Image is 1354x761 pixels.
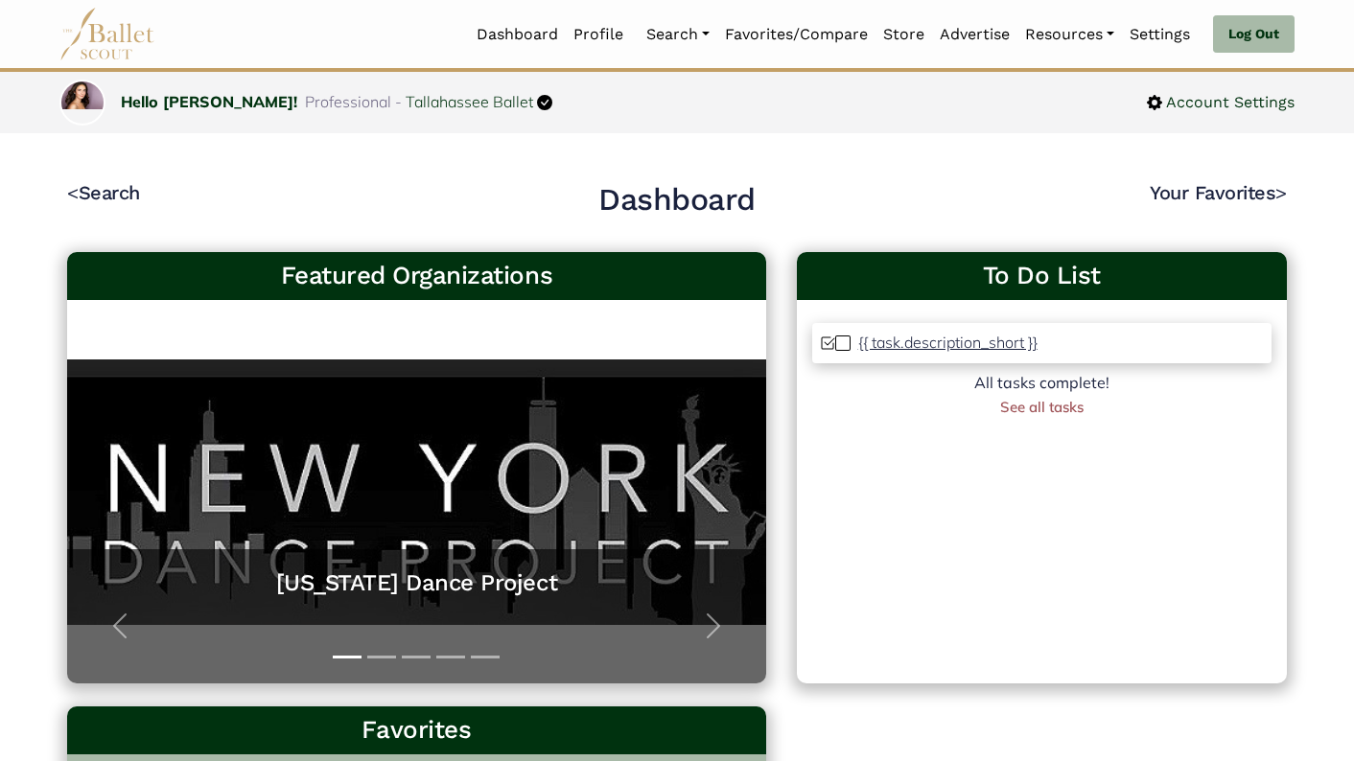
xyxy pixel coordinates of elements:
h3: Featured Organizations [82,260,751,292]
span: - [395,92,402,111]
span: Account Settings [1162,90,1295,115]
span: Professional [305,92,391,111]
h3: Favorites [82,714,751,747]
a: Dashboard [469,14,566,55]
h2: Dashboard [598,180,756,220]
code: < [67,180,79,204]
a: See all tasks [1000,398,1084,416]
a: Hello [PERSON_NAME]! [121,92,297,111]
a: Search [639,14,717,55]
a: Advertise [932,14,1017,55]
button: Slide 4 [436,646,465,668]
button: Slide 1 [333,646,362,668]
a: Favorites/Compare [717,14,875,55]
a: Account Settings [1147,90,1295,115]
p: {{ task.description_short }} [858,333,1038,352]
button: Slide 2 [367,646,396,668]
a: Store [875,14,932,55]
button: Slide 3 [402,646,431,668]
a: Tallahassee Ballet [406,92,533,111]
a: <Search [67,181,140,204]
a: Your Favorites> [1150,181,1287,204]
a: Log Out [1213,15,1295,54]
div: All tasks complete! [812,371,1272,396]
a: Resources [1017,14,1122,55]
a: Profile [566,14,631,55]
code: > [1275,180,1287,204]
button: Slide 5 [471,646,500,668]
a: [US_STATE] Dance Project [86,568,747,598]
a: To Do List [812,260,1272,292]
img: profile picture [61,81,104,109]
a: Settings [1122,14,1198,55]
